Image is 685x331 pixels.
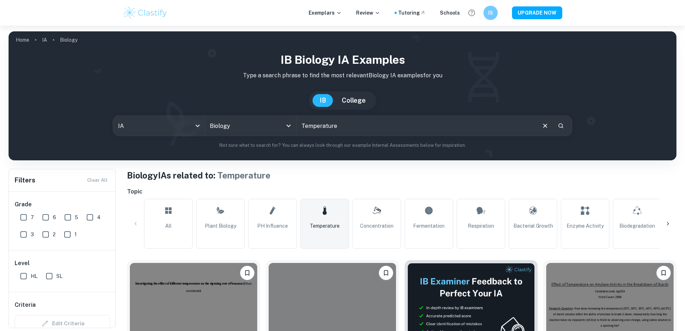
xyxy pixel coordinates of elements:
h6: Criteria [15,301,36,309]
span: pH Influence [257,222,288,230]
span: Bacterial Growth [513,222,553,230]
h6: Topic [127,187,676,196]
span: 1 [75,231,77,238]
span: Plant Biology [205,222,236,230]
h6: IS [487,9,495,17]
button: Bookmark [656,266,671,280]
span: SL [56,272,62,280]
button: Open [284,121,294,131]
p: Review [356,9,380,17]
button: College [335,94,373,107]
a: Tutoring [398,9,426,17]
span: HL [31,272,37,280]
p: Not sure what to search for? You can always look through our example Internal Assessments below f... [14,142,671,149]
button: Help and Feedback [466,7,478,19]
div: IA [113,116,204,136]
button: Bookmark [240,266,254,280]
span: 7 [31,213,34,221]
p: Biology [60,36,77,44]
p: Exemplars [309,9,342,17]
span: 6 [53,213,56,221]
h1: Biology IAs related to: [127,169,676,182]
button: IB [313,94,333,107]
a: IA [42,35,47,45]
span: Concentration [360,222,394,230]
h1: IB Biology IA examples [14,51,671,68]
button: UPGRADE NOW [512,6,562,19]
a: Home [16,35,29,45]
span: 4 [97,213,101,221]
span: Fermentation [413,222,445,230]
img: Clastify logo [123,6,168,20]
span: Enzyme Activity [567,222,604,230]
span: Biodegradation [619,222,655,230]
span: 2 [53,231,56,238]
h6: Filters [15,175,35,185]
button: Clear [538,119,552,133]
button: Bookmark [379,266,393,280]
button: IS [483,6,498,20]
h6: Level [15,259,110,268]
span: Temperature [310,222,340,230]
a: Schools [440,9,460,17]
p: Type a search phrase to find the most relevant Biology IA examples for you [14,71,671,80]
button: Search [555,120,567,132]
img: profile cover [9,31,676,160]
span: All [165,222,172,230]
span: 3 [31,231,34,238]
input: E.g. photosynthesis, coffee and protein, HDI and diabetes... [296,116,536,136]
h6: Grade [15,200,110,209]
span: Respiration [468,222,494,230]
span: Temperature [217,170,270,180]
span: 5 [75,213,78,221]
